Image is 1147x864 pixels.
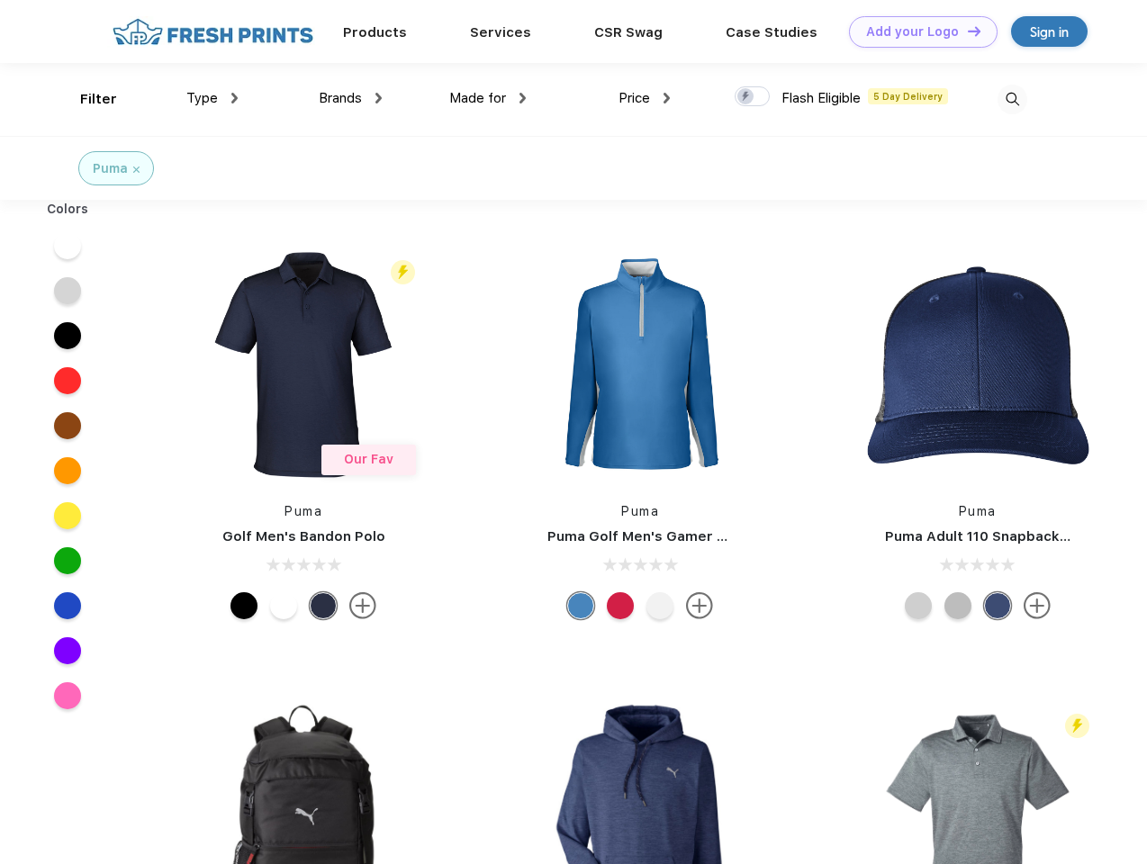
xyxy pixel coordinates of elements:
[998,85,1027,114] img: desktop_search.svg
[866,24,959,40] div: Add your Logo
[186,90,218,106] span: Type
[343,24,407,40] a: Products
[222,528,385,544] a: Golf Men's Bandon Polo
[905,592,932,619] div: Quarry Brt Whit
[959,504,997,518] a: Puma
[519,93,526,103] img: dropdown.png
[270,592,297,619] div: Bright White
[621,504,659,518] a: Puma
[349,592,376,619] img: more.svg
[93,159,128,178] div: Puma
[686,592,713,619] img: more.svg
[984,592,1011,619] div: Peacoat Qut Shd
[646,592,673,619] div: Bright White
[1011,16,1088,47] a: Sign in
[1065,714,1089,738] img: flash_active_toggle.svg
[594,24,663,40] a: CSR Swag
[107,16,319,48] img: fo%20logo%202.webp
[619,90,650,106] span: Price
[1030,22,1069,42] div: Sign in
[664,93,670,103] img: dropdown.png
[607,592,634,619] div: Ski Patrol
[230,592,257,619] div: Puma Black
[520,245,760,484] img: func=resize&h=266
[449,90,506,106] span: Made for
[567,592,594,619] div: Bright Cobalt
[1024,592,1051,619] img: more.svg
[868,88,948,104] span: 5 Day Delivery
[80,89,117,110] div: Filter
[344,452,393,466] span: Our Fav
[375,93,382,103] img: dropdown.png
[319,90,362,106] span: Brands
[944,592,971,619] div: Quarry with Brt Whit
[310,592,337,619] div: Navy Blazer
[470,24,531,40] a: Services
[391,260,415,284] img: flash_active_toggle.svg
[184,245,423,484] img: func=resize&h=266
[284,504,322,518] a: Puma
[33,200,103,219] div: Colors
[968,26,980,36] img: DT
[547,528,832,544] a: Puma Golf Men's Gamer Golf Quarter-Zip
[231,93,238,103] img: dropdown.png
[781,90,861,106] span: Flash Eligible
[133,166,140,173] img: filter_cancel.svg
[858,245,1097,484] img: func=resize&h=266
